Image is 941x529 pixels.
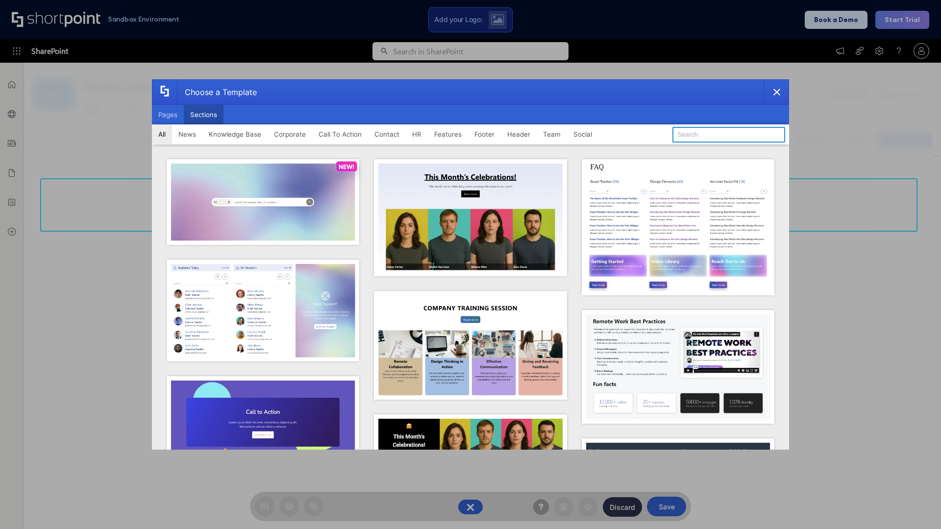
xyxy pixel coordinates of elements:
[172,124,202,144] button: News
[501,124,537,144] button: Header
[268,124,312,144] button: Corporate
[152,124,172,144] button: All
[202,124,268,144] button: Knowledge Base
[406,124,428,144] button: HR
[339,163,354,170] p: NEW!
[152,79,789,450] div: template selector
[368,124,406,144] button: Contact
[537,124,567,144] button: Team
[184,105,223,124] button: Sections
[892,482,941,529] iframe: Chat Widget
[152,105,184,124] button: Pages
[428,124,468,144] button: Features
[672,127,785,143] input: Search
[567,124,598,144] button: Social
[177,80,257,104] div: Choose a Template
[312,124,368,144] button: Call To Action
[468,124,501,144] button: Footer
